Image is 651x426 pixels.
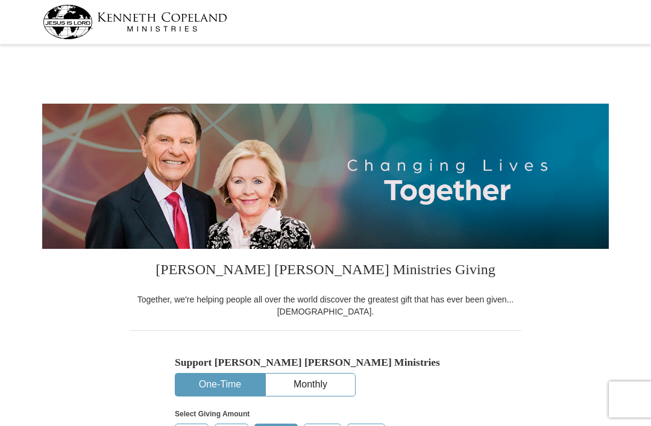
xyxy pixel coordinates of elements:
[175,374,265,396] button: One-Time
[130,249,521,293] h3: [PERSON_NAME] [PERSON_NAME] Ministries Giving
[43,5,227,39] img: kcm-header-logo.svg
[130,293,521,318] div: Together, we're helping people all over the world discover the greatest gift that has ever been g...
[266,374,355,396] button: Monthly
[175,356,476,369] h5: Support [PERSON_NAME] [PERSON_NAME] Ministries
[175,410,250,418] strong: Select Giving Amount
